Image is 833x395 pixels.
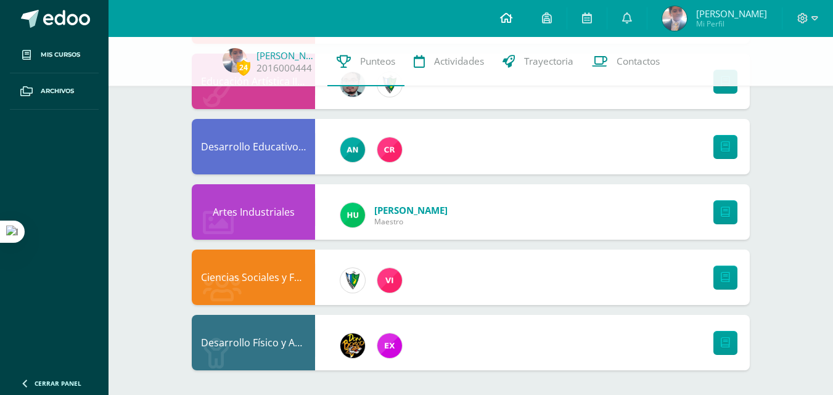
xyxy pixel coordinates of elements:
a: Punteos [327,37,404,86]
img: fd23069c3bd5c8dde97a66a86ce78287.png [340,203,365,227]
span: [PERSON_NAME] [374,204,448,216]
span: Actividades [434,55,484,68]
img: 21dcd0747afb1b787494880446b9b401.png [340,333,365,358]
img: 9f174a157161b4ddbe12118a61fed988.png [340,268,365,293]
div: Artes Industriales [192,184,315,240]
span: Punteos [360,55,395,68]
a: Actividades [404,37,493,86]
span: Archivos [41,86,74,96]
img: ce84f7dabd80ed5f5aa83b4480291ac6.png [377,333,402,358]
span: Cerrar panel [35,379,81,388]
img: bd6d0aa147d20350c4821b7c643124fa.png [377,268,402,293]
a: Trayectoria [493,37,583,86]
span: Trayectoria [524,55,573,68]
a: Mis cursos [10,37,99,73]
img: 05ee8f3aa2e004bc19e84eb2325bd6d4.png [340,137,365,162]
img: 5c1d6e0b6d51fe301902b7293f394704.png [223,48,247,73]
span: Contactos [617,55,660,68]
a: Archivos [10,73,99,110]
span: Mis cursos [41,50,80,60]
a: [PERSON_NAME] [256,49,318,62]
span: Mi Perfil [696,18,767,29]
img: 5c1d6e0b6d51fe301902b7293f394704.png [662,6,687,31]
div: Desarrollo Físico y Artístico (Extracurricular) [192,315,315,370]
span: Maestro [374,216,448,227]
a: 2016000444 [256,62,312,75]
a: Contactos [583,37,669,86]
div: Desarrollo Educativo y Proyecto de Vida [192,119,315,174]
div: Ciencias Sociales y Formación Ciudadana e Interculturalidad [192,250,315,305]
span: 24 [237,60,250,75]
span: [PERSON_NAME] [696,7,767,20]
img: ab28fb4d7ed199cf7a34bbef56a79c5b.png [377,137,402,162]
